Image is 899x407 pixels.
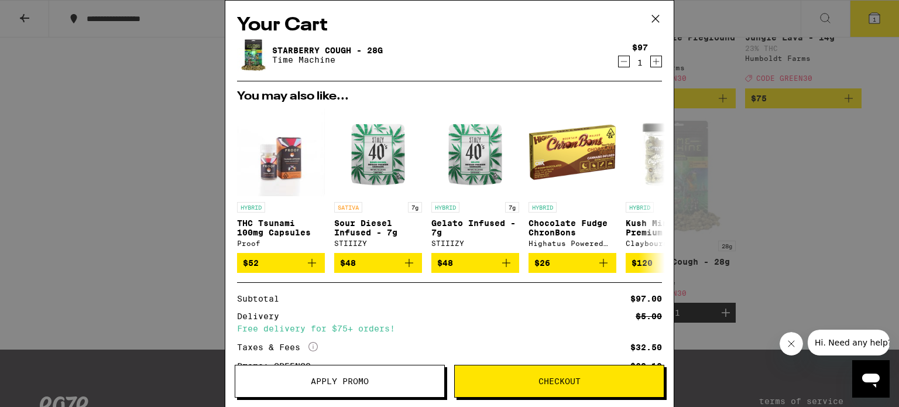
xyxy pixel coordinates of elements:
[243,258,259,268] span: $52
[431,253,519,273] button: Add to bag
[431,108,519,253] a: Open page for Gelato Infused - 7g from STIIIZY
[626,218,713,237] p: Kush Mints Premium Smalls - 14g
[431,218,519,237] p: Gelato Infused - 7g
[632,58,648,67] div: 1
[408,202,422,213] p: 7g
[237,312,287,320] div: Delivery
[437,258,453,268] span: $48
[529,218,616,237] p: Chocolate Fudge ChronBons
[334,108,422,196] img: STIIIZY - Sour Diesel Infused - 7g
[334,108,422,253] a: Open page for Sour Diesel Infused - 7g from STIIIZY
[237,108,325,196] img: Proof - THC Tsunami 100mg Capsules
[334,218,422,237] p: Sour Diesel Infused - 7g
[618,56,630,67] button: Decrement
[852,360,890,398] iframe: Button to launch messaging window
[632,43,648,52] div: $97
[529,240,616,247] div: Highatus Powered by Cannabiotix
[529,202,557,213] p: HYBRID
[311,377,369,385] span: Apply Promo
[237,218,325,237] p: THC Tsunami 100mg Capsules
[626,108,713,196] img: Claybourne Co. - Kush Mints Premium Smalls - 14g
[237,108,325,253] a: Open page for THC Tsunami 100mg Capsules from Proof
[538,377,581,385] span: Checkout
[237,295,287,303] div: Subtotal
[272,55,383,64] p: Time Machine
[237,39,270,71] img: Starberry Cough - 28g
[237,253,325,273] button: Add to bag
[235,365,445,398] button: Apply Promo
[626,253,713,273] button: Add to bag
[272,46,383,55] a: Starberry Cough - 28g
[534,258,550,268] span: $26
[630,295,662,303] div: $97.00
[626,202,654,213] p: HYBRID
[431,108,519,196] img: STIIIZY - Gelato Infused - 7g
[632,258,653,268] span: $120
[237,12,662,39] h2: Your Cart
[237,240,325,247] div: Proof
[237,91,662,102] h2: You may also like...
[340,258,356,268] span: $48
[650,56,662,67] button: Increment
[529,253,616,273] button: Add to bag
[626,108,713,253] a: Open page for Kush Mints Premium Smalls - 14g from Claybourne Co.
[334,253,422,273] button: Add to bag
[625,362,662,370] div: -$29.10
[780,332,803,355] iframe: Close message
[237,324,662,333] div: Free delivery for $75+ orders!
[7,8,84,18] span: Hi. Need any help?
[630,343,662,351] div: $32.50
[334,202,362,213] p: SATIVA
[505,202,519,213] p: 7g
[636,312,662,320] div: $5.00
[237,342,318,353] div: Taxes & Fees
[237,362,319,370] div: Promo: GREEN30
[431,240,519,247] div: STIIIZY
[431,202,459,213] p: HYBRID
[454,365,664,398] button: Checkout
[237,202,265,213] p: HYBRID
[529,108,616,196] img: Highatus Powered by Cannabiotix - Chocolate Fudge ChronBons
[808,330,890,355] iframe: Message from company
[626,240,713,247] div: Claybourne Co.
[334,240,422,247] div: STIIIZY
[529,108,616,253] a: Open page for Chocolate Fudge ChronBons from Highatus Powered by Cannabiotix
